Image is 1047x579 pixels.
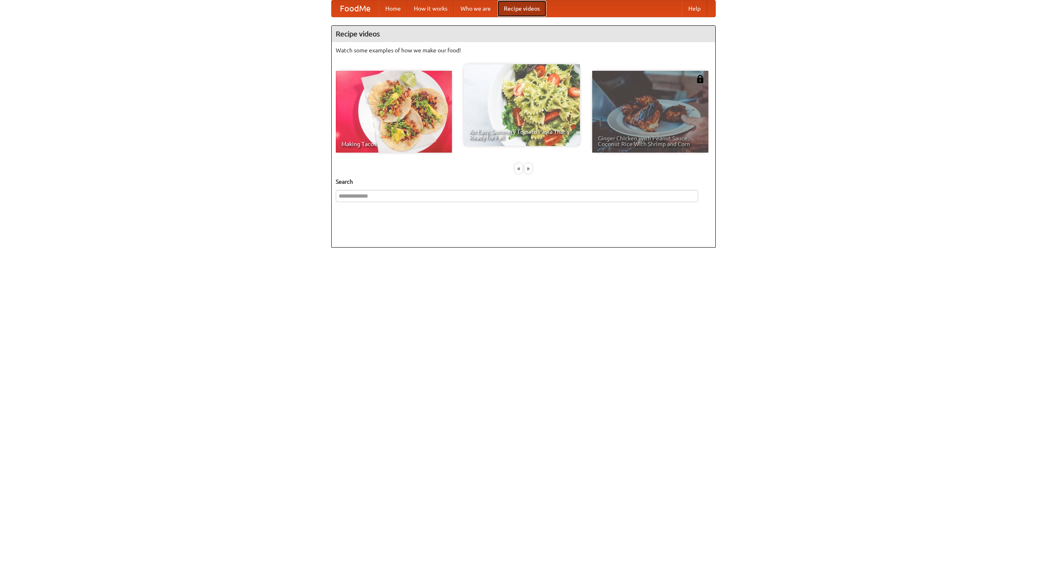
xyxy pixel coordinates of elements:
a: Recipe videos [497,0,546,17]
a: Home [379,0,407,17]
h5: Search [336,178,711,186]
img: 483408.png [696,75,704,83]
span: Making Tacos [342,141,446,147]
div: « [515,163,522,173]
a: An Easy, Summery Tomato Pasta That's Ready for Fall [464,64,580,146]
p: Watch some examples of how we make our food! [336,46,711,54]
a: How it works [407,0,454,17]
a: FoodMe [332,0,379,17]
h4: Recipe videos [332,26,715,42]
a: Making Tacos [336,71,452,153]
div: » [525,163,532,173]
a: Help [682,0,707,17]
span: An Easy, Summery Tomato Pasta That's Ready for Fall [470,129,574,140]
a: Who we are [454,0,497,17]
